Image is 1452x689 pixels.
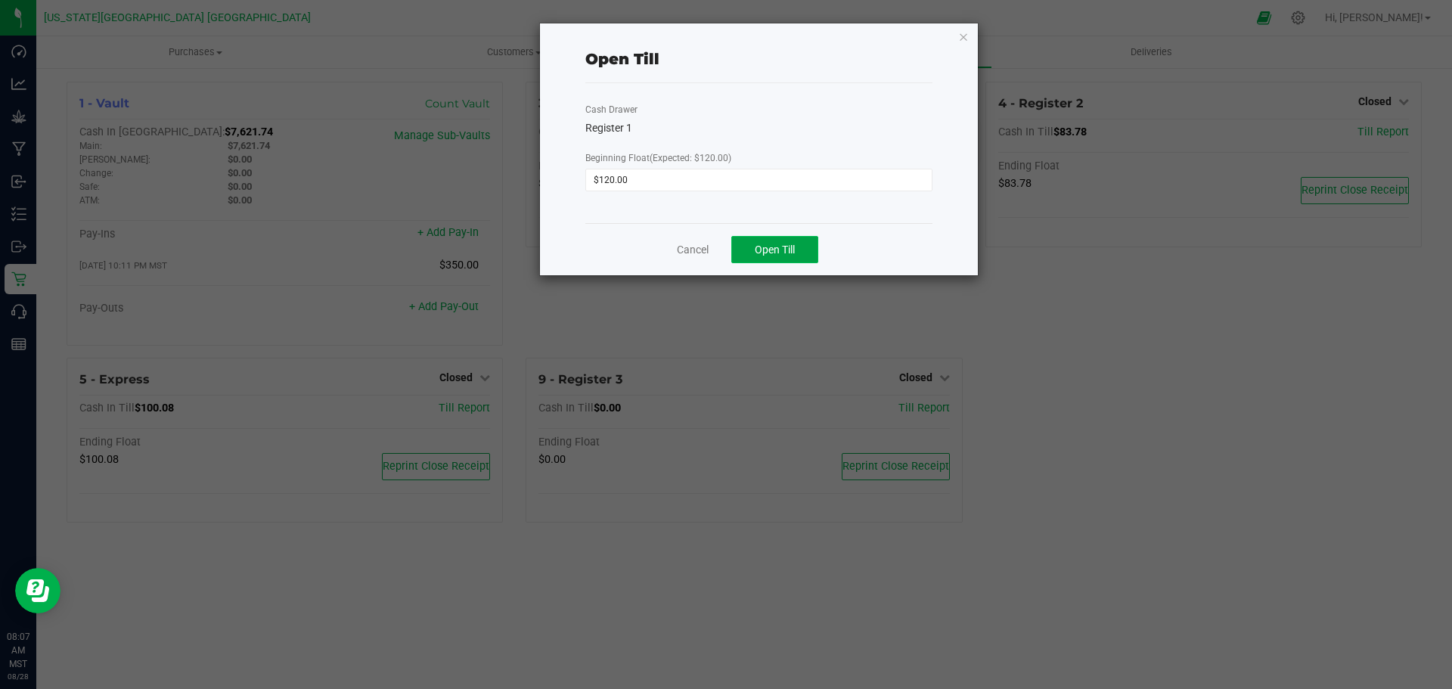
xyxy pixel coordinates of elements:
span: Beginning Float [585,153,731,163]
span: (Expected: $120.00) [650,153,731,163]
div: Register 1 [585,120,932,136]
a: Cancel [677,242,709,258]
span: Open Till [755,244,795,256]
button: Open Till [731,236,818,263]
iframe: Resource center [15,568,60,613]
div: Open Till [585,48,659,70]
label: Cash Drawer [585,103,638,116]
